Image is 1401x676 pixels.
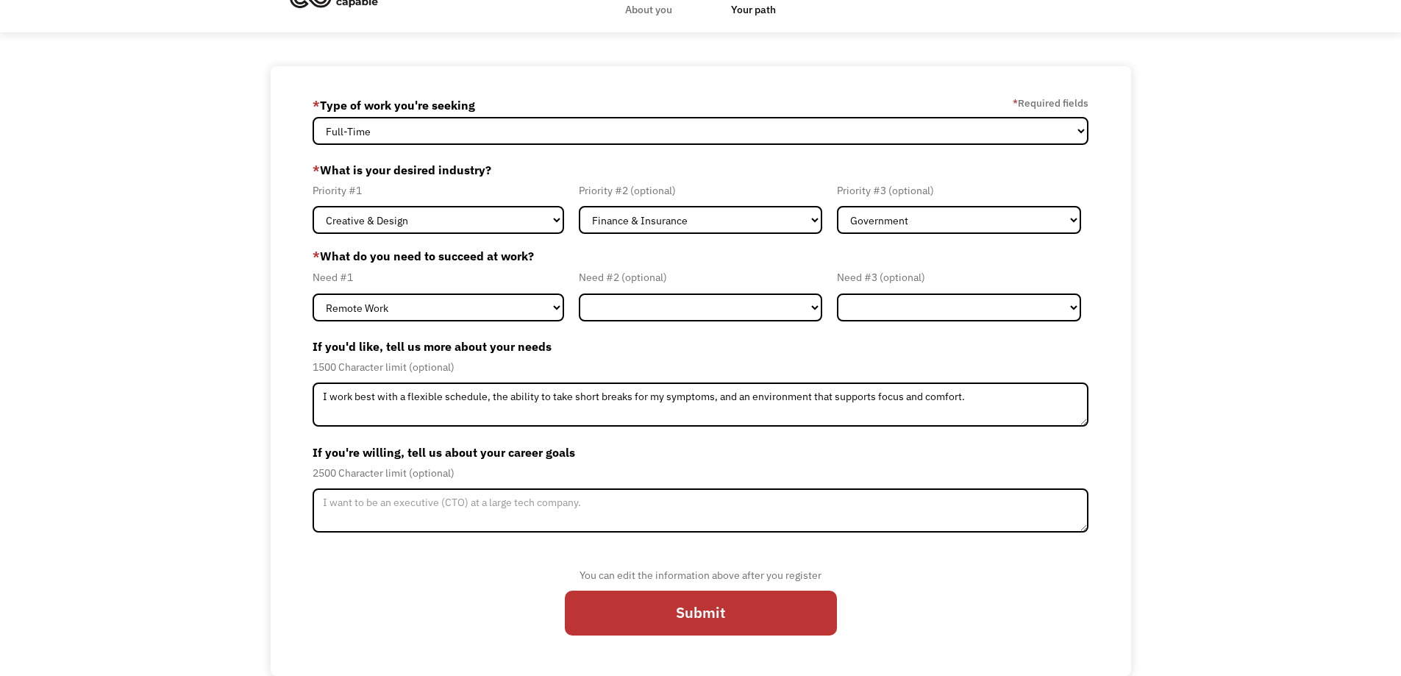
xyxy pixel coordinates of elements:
[837,182,1081,199] div: Priority #3 (optional)
[837,268,1081,286] div: Need #3 (optional)
[579,268,823,286] div: Need #2 (optional)
[313,441,1089,464] label: If you're willing, tell us about your career goals
[313,464,1089,482] div: 2500 Character limit (optional)
[731,1,776,18] div: Your path
[313,335,1089,358] label: If you'd like, tell us more about your needs
[313,158,1089,182] label: What is your desired industry?
[1013,94,1088,112] label: Required fields
[313,93,475,117] label: Type of work you're seeking
[313,358,1089,376] div: 1500 Character limit (optional)
[625,1,672,18] div: About you
[313,93,1089,649] form: Member-Update-Form-Step2
[565,566,837,584] div: You can edit the information above after you register
[313,182,564,199] div: Priority #1
[565,591,837,636] input: Submit
[313,268,564,286] div: Need #1
[313,247,1089,265] label: What do you need to succeed at work?
[579,182,823,199] div: Priority #2 (optional)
